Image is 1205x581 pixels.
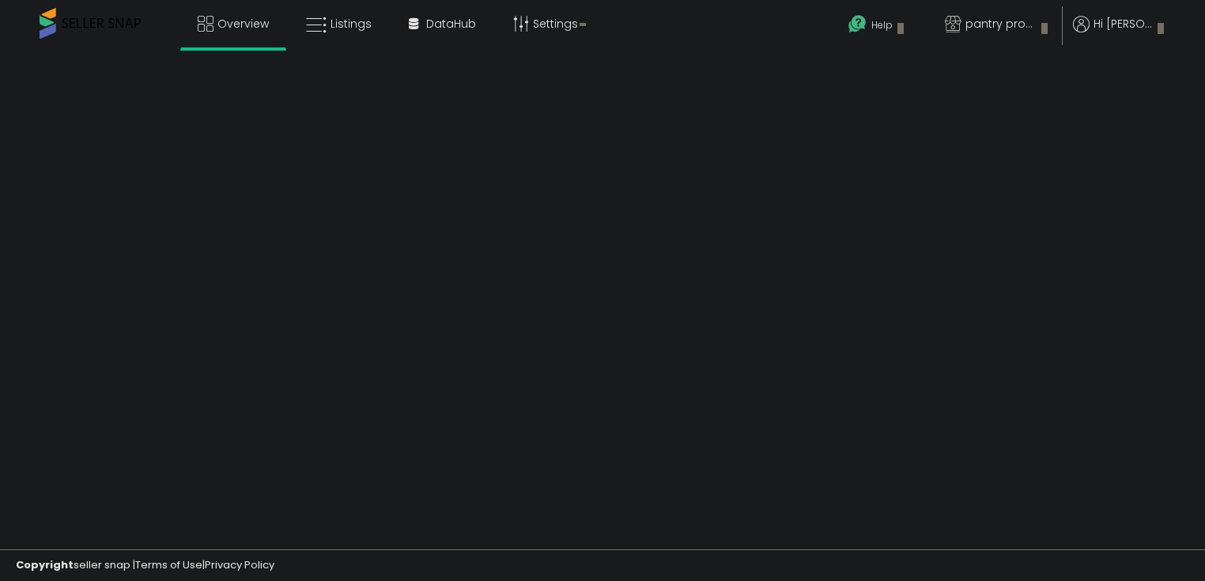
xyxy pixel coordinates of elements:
[135,557,202,572] a: Terms of Use
[871,18,893,32] span: Help
[965,16,1037,32] span: pantry provisions
[16,557,74,572] strong: Copyright
[16,558,274,573] div: seller snap | |
[426,16,476,32] span: DataHub
[1073,16,1164,51] a: Hi [PERSON_NAME]
[1094,16,1153,32] span: Hi [PERSON_NAME]
[331,16,372,32] span: Listings
[848,14,867,34] i: Get Help
[217,16,269,32] span: Overview
[205,557,274,572] a: Privacy Policy
[836,2,920,51] a: Help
